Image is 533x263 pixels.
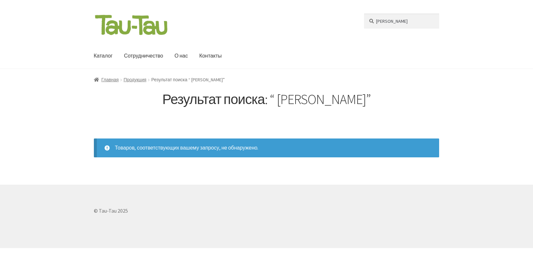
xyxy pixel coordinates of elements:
[89,43,118,69] a: Каталог
[94,14,169,36] img: Tau-Tau
[169,43,193,69] a: О нас
[146,76,151,84] span: /
[94,76,439,84] nav: Результат поиска “ [PERSON_NAME]”
[364,14,439,29] input: Поиск по товарам…
[119,43,169,69] a: Сотрудничество
[94,77,119,83] a: Главная
[94,43,349,69] nav: Основное меню
[119,76,123,84] span: /
[94,138,439,157] p: Товаров, соответствующих вашему запросу, не обнаружено.
[124,77,146,83] a: Продукция
[194,43,227,69] a: Контакты
[94,193,439,229] div: © Tau-Tau 2025
[94,91,439,108] h1: Результат поиска: “ [PERSON_NAME]”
